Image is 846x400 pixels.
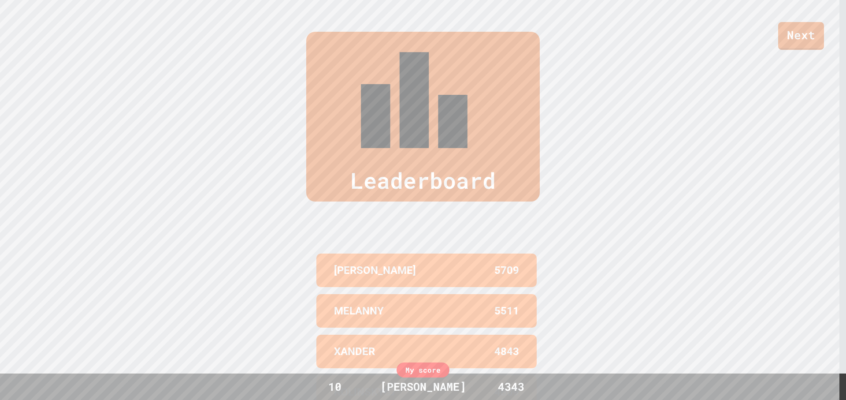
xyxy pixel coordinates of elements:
div: 4343 [478,378,544,395]
p: [PERSON_NAME] [334,262,416,278]
div: [PERSON_NAME] [371,378,475,395]
p: 5511 [494,303,519,319]
div: My score [397,363,449,378]
div: 10 [302,378,368,395]
p: XANDER [334,344,375,359]
p: 5709 [494,262,519,278]
p: 4843 [494,344,519,359]
a: Next [778,22,824,50]
div: Leaderboard [306,32,540,202]
p: MELANNY [334,303,384,319]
